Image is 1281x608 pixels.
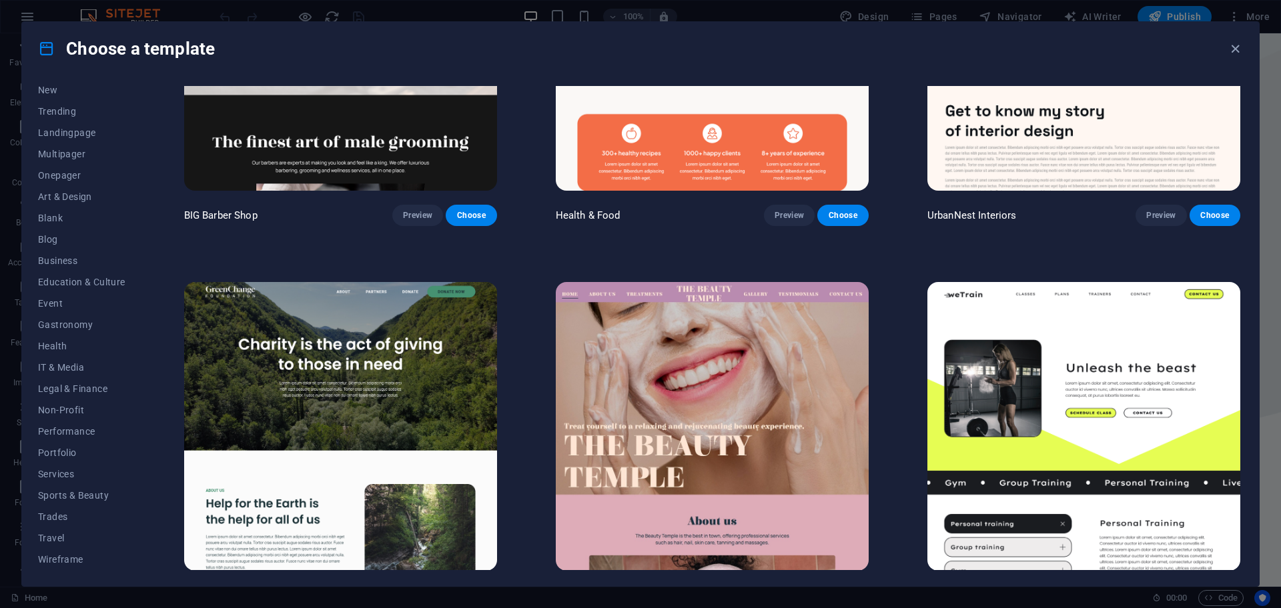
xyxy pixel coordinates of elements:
[38,533,125,543] span: Travel
[38,79,125,101] button: New
[38,335,125,357] button: Health
[38,191,125,202] span: Art & Design
[38,277,125,287] span: Education & Culture
[456,210,486,221] span: Choose
[38,250,125,271] button: Business
[38,463,125,485] button: Services
[38,255,125,266] span: Business
[38,271,125,293] button: Education & Culture
[446,205,496,226] button: Choose
[38,527,125,549] button: Travel
[38,511,125,522] span: Trades
[927,209,1017,222] p: UrbanNest Interiors
[38,213,125,223] span: Blank
[38,122,125,143] button: Landingpage
[38,362,125,373] span: IT & Media
[38,143,125,165] button: Multipager
[38,101,125,122] button: Trending
[38,314,125,335] button: Gastronomy
[392,205,443,226] button: Preview
[38,506,125,527] button: Trades
[38,38,215,59] h4: Choose a template
[38,549,125,570] button: Wireframe
[1146,210,1176,221] span: Preview
[38,442,125,463] button: Portfolio
[38,298,125,309] span: Event
[38,490,125,501] span: Sports & Beauty
[38,207,125,229] button: Blank
[1136,205,1186,226] button: Preview
[38,106,125,117] span: Trending
[1200,210,1230,221] span: Choose
[38,186,125,207] button: Art & Design
[38,293,125,314] button: Event
[38,447,125,458] span: Portfolio
[775,210,804,221] span: Preview
[38,85,125,95] span: New
[817,205,868,226] button: Choose
[38,229,125,250] button: Blog
[828,210,857,221] span: Choose
[38,319,125,330] span: Gastronomy
[184,282,497,570] img: Green Change
[38,357,125,378] button: IT & Media
[38,170,125,181] span: Onepager
[38,149,125,159] span: Multipager
[38,127,125,138] span: Landingpage
[38,399,125,421] button: Non-Profit
[38,378,125,399] button: Legal & Finance
[927,282,1240,570] img: WeTrain
[556,282,869,570] img: The Beauty Temple
[38,554,125,565] span: Wireframe
[403,210,432,221] span: Preview
[38,405,125,415] span: Non-Profit
[38,383,125,394] span: Legal & Finance
[184,209,258,222] p: BIG Barber Shop
[38,341,125,351] span: Health
[38,165,125,186] button: Onepager
[38,469,125,479] span: Services
[38,426,125,437] span: Performance
[38,421,125,442] button: Performance
[38,234,125,245] span: Blog
[556,209,620,222] p: Health & Food
[764,205,815,226] button: Preview
[1190,205,1240,226] button: Choose
[38,485,125,506] button: Sports & Beauty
